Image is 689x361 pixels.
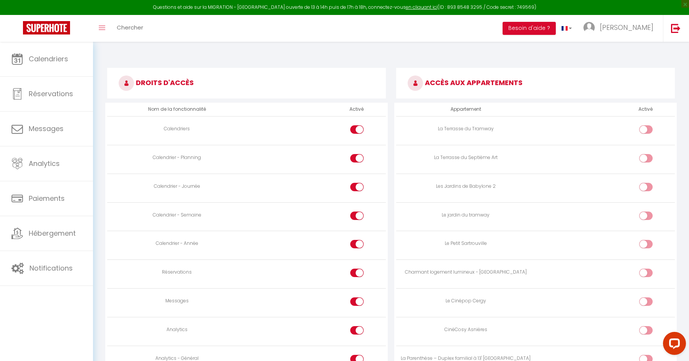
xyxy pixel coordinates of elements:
[346,103,367,116] th: Activé
[110,326,243,333] div: Analytics
[29,228,76,238] span: Hébergement
[399,240,532,247] div: Le Petit Sartrouville
[396,103,536,116] th: Appartement
[110,297,243,305] div: Messages
[23,21,70,34] img: Super Booking
[110,212,243,219] div: Calendrier - Semaine
[111,15,149,42] a: Chercher
[399,183,532,190] div: Les Jardins de Babylone 2
[600,23,653,32] span: [PERSON_NAME]
[399,297,532,305] div: Le Cinépop Cergy
[399,269,532,276] div: Charmant logement lumineux - [GEOGRAPHIC_DATA]
[671,23,681,33] img: logout
[117,23,143,31] span: Chercher
[635,103,656,116] th: Activé
[396,68,675,98] h3: ACCÈS AUX APPARTEMENTS
[110,154,243,161] div: Calendrier - Planning
[29,124,64,133] span: Messages
[406,4,438,10] a: en cliquant ici
[29,194,65,203] span: Paiements
[399,326,532,333] div: CinéCosy Asnières
[110,269,243,276] div: Réservations
[29,263,73,273] span: Notifications
[29,89,73,98] span: Réservations
[110,240,243,247] div: Calendrier - Année
[110,125,243,133] div: Calendriers
[657,329,689,361] iframe: LiveChat chat widget
[399,212,532,219] div: Le jardin du tramway
[503,22,556,35] button: Besoin d'aide ?
[29,54,68,64] span: Calendriers
[399,154,532,161] div: La Terrasse du Septième Art
[107,103,247,116] th: Nom de la fonctionnalité
[583,22,595,33] img: ...
[578,15,663,42] a: ... [PERSON_NAME]
[110,183,243,190] div: Calendrier - Journée
[29,159,60,168] span: Analytics
[107,68,386,98] h3: DROITS D'ACCÈS
[399,125,532,133] div: La Terrasse du Tramway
